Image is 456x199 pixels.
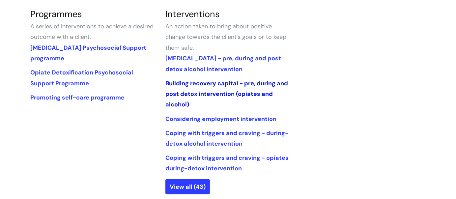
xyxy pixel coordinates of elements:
[165,129,288,148] a: Coping with triggers and craving - during-detox alcohol intervention
[165,179,210,194] a: View all (43)
[165,8,220,20] a: Interventions
[30,8,82,20] a: Programmes
[30,69,133,87] a: Opiate Detoxification Psychosocial Support Programme
[30,44,146,62] a: [MEDICAL_DATA] Psychosocial Support programme
[165,54,281,73] a: [MEDICAL_DATA] - pre, during and post detox alcohol intervention
[165,79,288,109] a: Building recovery capital - pre, during and post detox intervention (opiates and alcohol)
[30,94,125,101] a: Promoting self-care programme
[165,115,276,123] a: Considering employment intervention
[165,22,286,52] span: An action taken to bring about positive change towards the client’s goals or to keep them safe.
[165,154,289,172] a: Coping with triggers and craving - opiates during-detox intervention
[30,22,154,41] span: A series of interventions to achieve a desired outcome with a client.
